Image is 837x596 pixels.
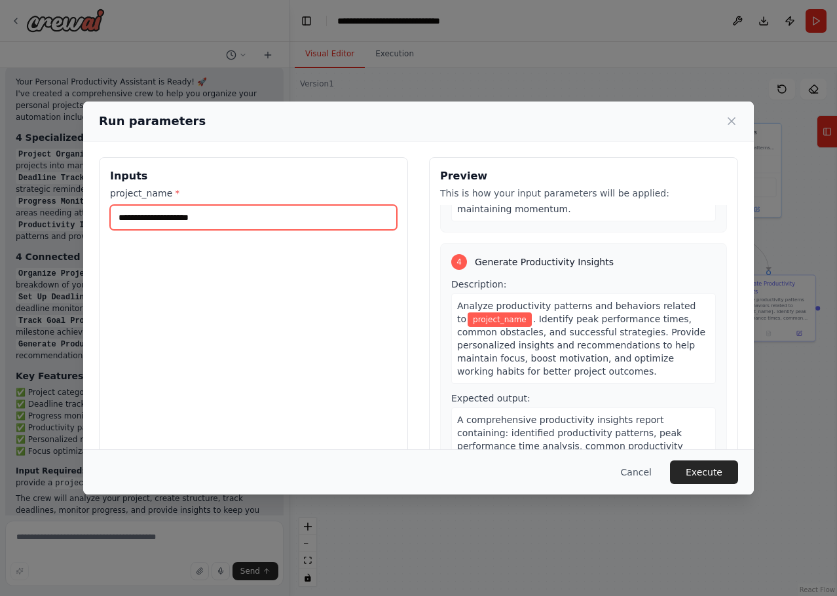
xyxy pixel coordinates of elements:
[457,415,688,491] span: A comprehensive productivity insights report containing: identified productivity patterns, peak p...
[110,168,397,184] h3: Inputs
[610,460,662,484] button: Cancel
[451,279,506,289] span: Description:
[110,187,397,200] label: project_name
[457,301,696,324] span: Analyze productivity patterns and behaviors related to
[670,460,738,484] button: Execute
[457,151,703,214] span: A progress tracking report with: current completion percentages for each goal, milestone achievem...
[451,254,467,270] div: 4
[451,393,530,403] span: Expected output:
[440,168,727,184] h3: Preview
[475,255,614,269] span: Generate Productivity Insights
[457,314,705,377] span: . Identify peak performance times, common obstacles, and successful strategies. Provide personali...
[440,187,727,200] p: This is how your input parameters will be applied:
[468,312,532,327] span: Variable: project_name
[99,112,206,130] h2: Run parameters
